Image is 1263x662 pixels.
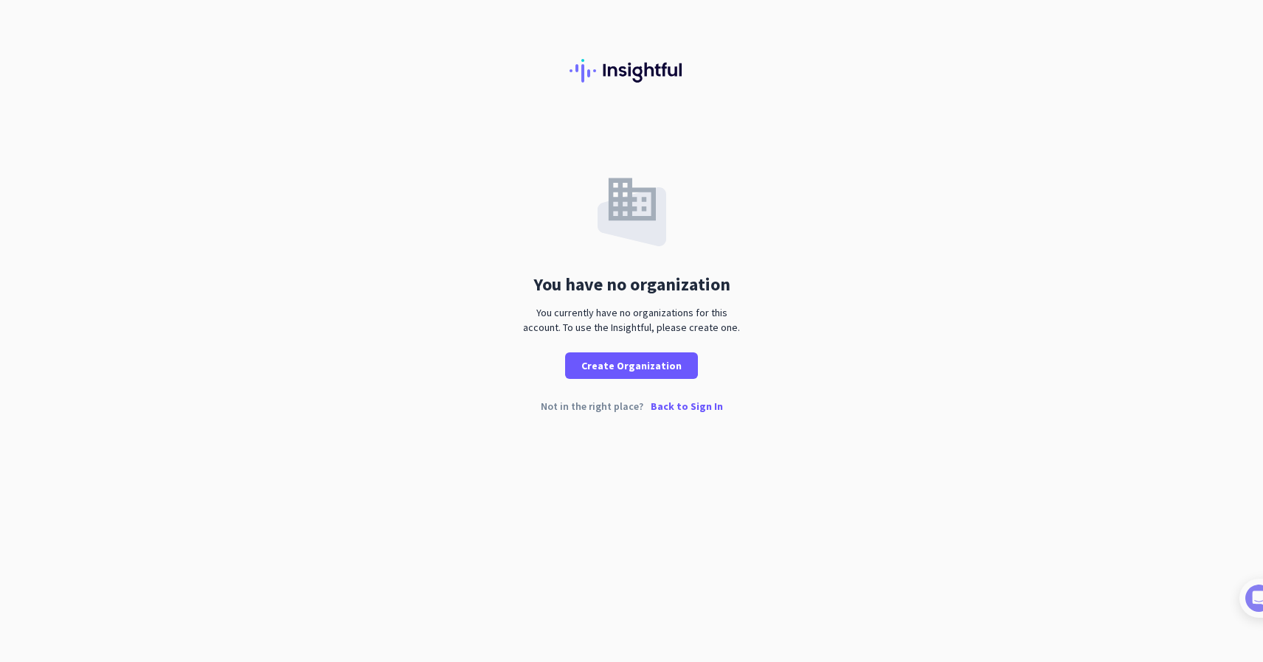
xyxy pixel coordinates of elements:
[565,352,698,379] button: Create Organization
[517,305,746,335] div: You currently have no organizations for this account. To use the Insightful, please create one.
[651,401,723,411] p: Back to Sign In
[570,59,693,83] img: Insightful
[533,276,730,293] div: You have no organization
[581,358,682,373] span: Create Organization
